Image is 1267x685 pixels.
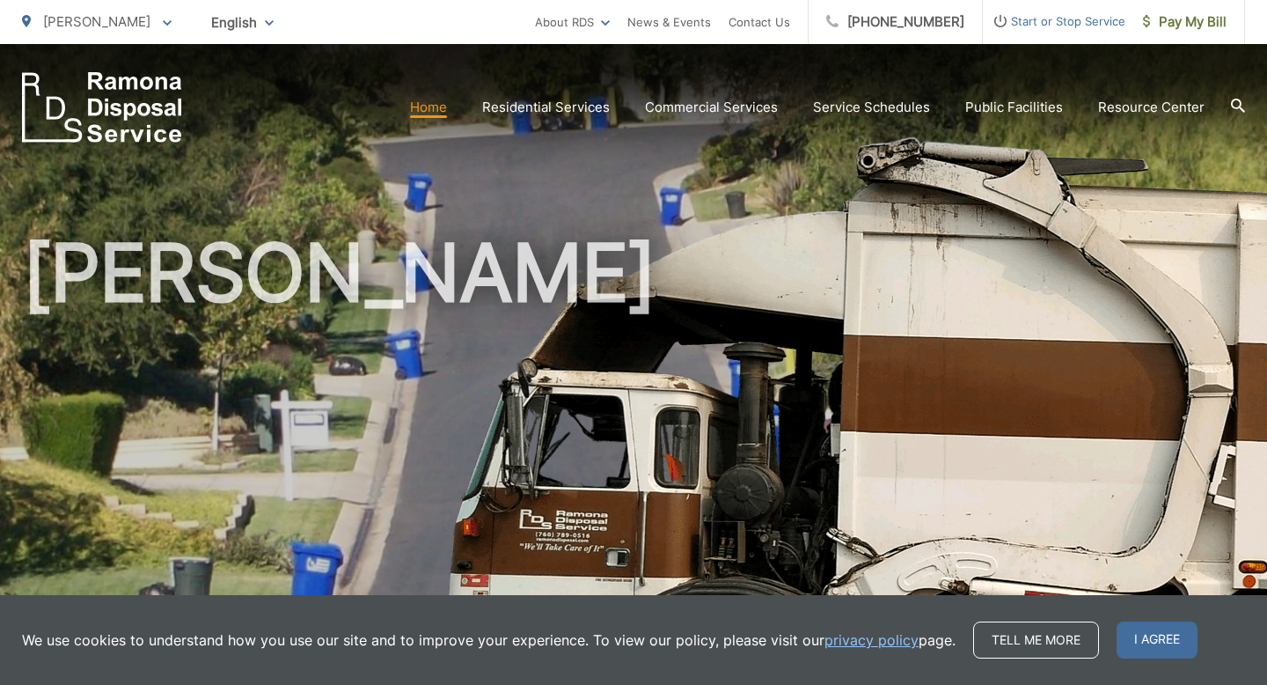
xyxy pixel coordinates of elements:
span: English [198,7,287,38]
p: We use cookies to understand how you use our site and to improve your experience. To view our pol... [22,630,956,651]
a: Public Facilities [965,97,1063,118]
a: Residential Services [482,97,610,118]
a: privacy policy [824,630,919,651]
span: I agree [1117,622,1197,659]
a: Resource Center [1098,97,1205,118]
a: Contact Us [729,11,790,33]
a: News & Events [627,11,711,33]
a: Home [410,97,447,118]
span: [PERSON_NAME] [43,13,150,30]
a: About RDS [535,11,610,33]
a: EDCD logo. Return to the homepage. [22,72,182,143]
a: Commercial Services [645,97,778,118]
a: Service Schedules [813,97,930,118]
span: Pay My Bill [1143,11,1227,33]
a: Tell me more [973,622,1099,659]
